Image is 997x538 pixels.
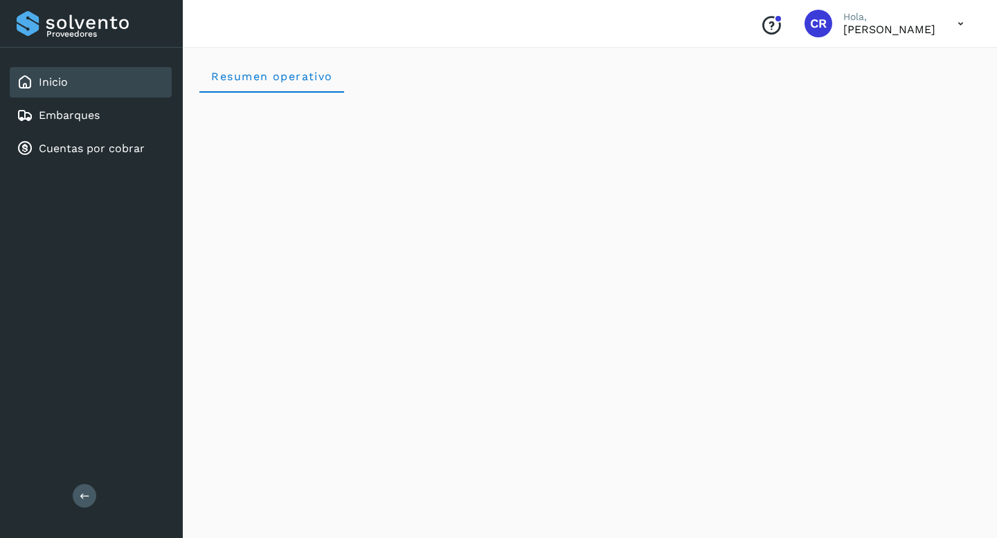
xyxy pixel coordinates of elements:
a: Inicio [39,75,68,89]
a: Embarques [39,109,100,122]
div: Cuentas por cobrar [10,133,172,164]
div: Inicio [10,67,172,98]
a: Cuentas por cobrar [39,142,145,155]
span: Resumen operativo [210,70,333,83]
p: CARLOS RODOLFO BELLI PEDRAZA [843,23,935,36]
p: Proveedores [46,29,166,39]
p: Hola, [843,11,935,23]
div: Embarques [10,100,172,131]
